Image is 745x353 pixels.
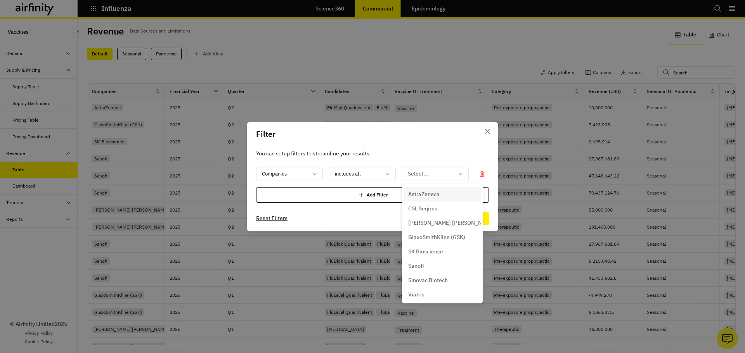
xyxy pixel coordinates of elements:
p: CSL Seqirus [408,205,437,213]
p: Sinovac Biotech [408,276,448,284]
header: Filter [247,122,498,146]
p: [PERSON_NAME] [PERSON_NAME] and Company [408,219,530,227]
div: Add Filter [256,187,489,203]
p: GlaxoSmithKline (GSK) [408,233,465,241]
button: Reset Filters [256,212,288,225]
p: Sanofi [408,262,424,270]
button: Close [481,125,494,138]
p: Viatris [408,291,424,299]
p: You can setup filters to streamline your results. [256,149,489,158]
p: AstraZeneca [408,190,440,198]
p: SK Bioscience [408,248,443,256]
